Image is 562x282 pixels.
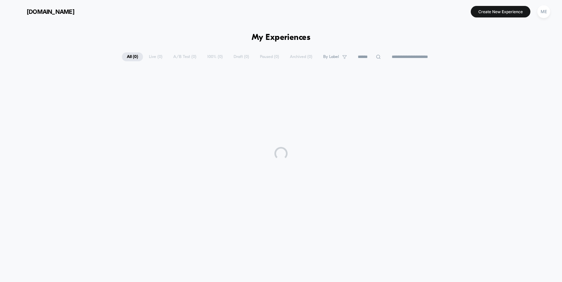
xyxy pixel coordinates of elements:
span: By Label [323,54,339,59]
button: [DOMAIN_NAME] [10,6,76,17]
div: ME [537,5,550,18]
h1: My Experiences [252,33,311,42]
span: [DOMAIN_NAME] [27,8,74,15]
span: All ( 0 ) [122,52,143,61]
button: ME [535,5,552,18]
button: Create New Experience [471,6,530,17]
